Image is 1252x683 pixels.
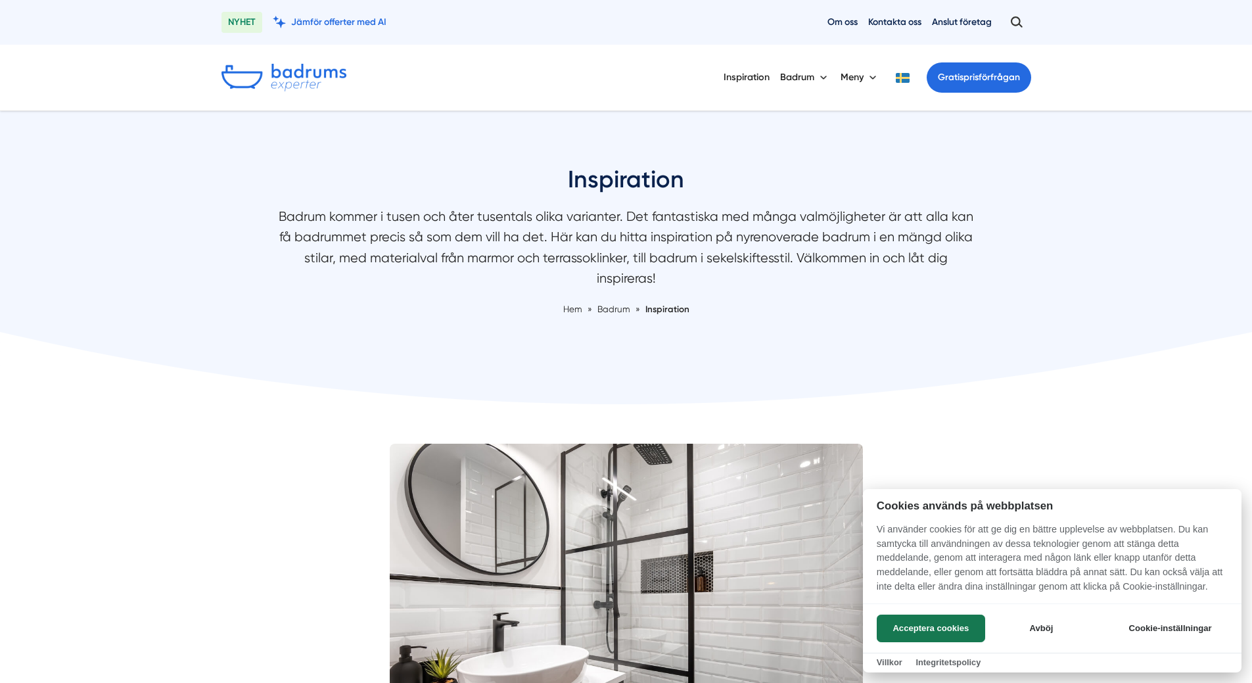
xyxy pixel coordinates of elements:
[877,615,985,642] button: Acceptera cookies
[877,657,902,667] a: Villkor
[863,523,1241,603] p: Vi använder cookies för att ge dig en bättre upplevelse av webbplatsen. Du kan samtycka till anvä...
[989,615,1094,642] button: Avböj
[1113,615,1228,642] button: Cookie-inställningar
[916,657,981,667] a: Integritetspolicy
[863,500,1241,512] h2: Cookies används på webbplatsen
